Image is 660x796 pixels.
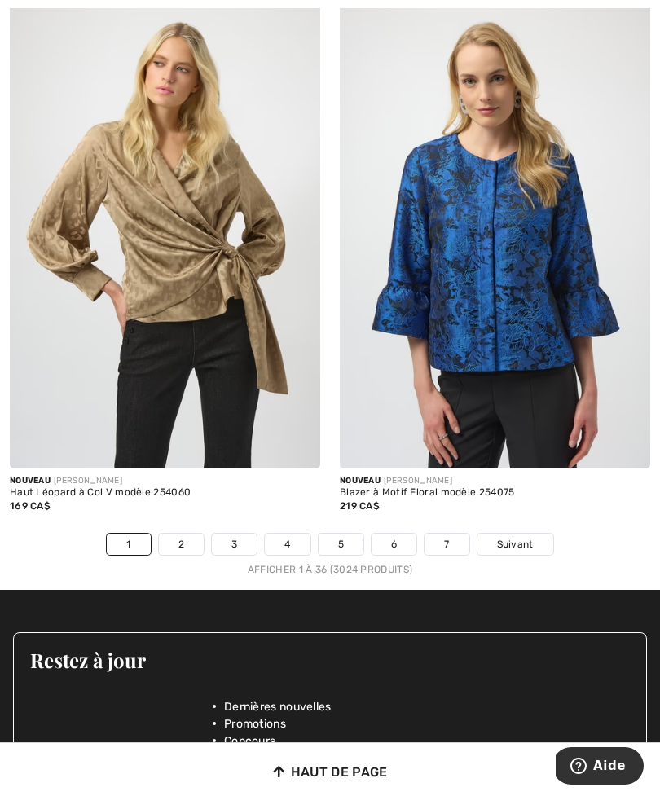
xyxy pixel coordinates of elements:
a: 6 [372,534,416,555]
span: Suivant [497,537,534,552]
a: Suivant [477,534,553,555]
div: [PERSON_NAME] [340,475,650,487]
a: 7 [425,534,469,555]
div: [PERSON_NAME] [10,475,320,487]
img: Haut Léopard à Col V modèle 254060. Taupe [10,3,320,469]
a: 1 [107,534,150,555]
iframe: Ouvre un widget dans lequel vous pouvez trouver plus d’informations [556,747,644,788]
span: Nouveau [10,476,51,486]
span: 219 CA$ [340,500,380,512]
a: 2 [159,534,204,555]
span: Concours [224,732,275,750]
a: 4 [265,534,310,555]
span: Dernières nouvelles [224,698,332,715]
h3: Restez à jour [30,649,630,671]
div: Haut Léopard à Col V modèle 254060 [10,487,320,499]
img: Blazer à Motif Floral modèle 254075. Noir/Bleu [340,3,650,469]
span: Promotions [224,715,286,732]
span: Nouveau [340,476,381,486]
a: 3 [212,534,257,555]
div: Blazer à Motif Floral modèle 254075 [340,487,650,499]
a: 5 [319,534,363,555]
span: 169 CA$ [10,500,51,512]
